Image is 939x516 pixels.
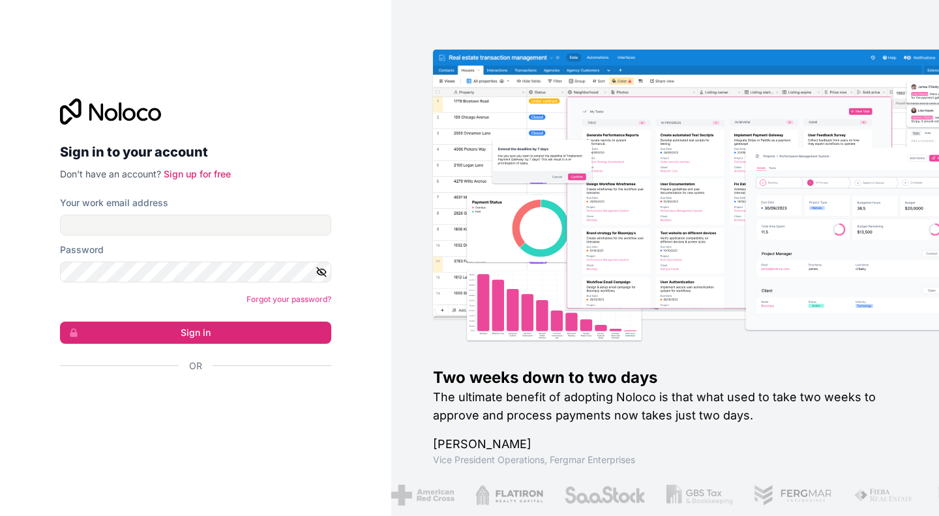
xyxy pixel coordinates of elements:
input: Email address [60,215,331,235]
a: Forgot your password? [246,294,331,304]
span: Don't have an account? [60,168,161,179]
label: Your work email address [60,196,168,209]
input: Password [60,262,331,282]
h2: Sign in to your account [60,140,331,164]
img: /assets/saastock-C6Zbiodz.png [564,485,646,506]
label: Password [60,243,104,256]
button: Sign in [60,322,331,344]
img: /assets/gbstax-C-GtDUiK.png [666,485,733,506]
h1: Vice President Operations , Fergmar Enterprises [433,453,897,466]
img: /assets/american-red-cross-BAupjrZR.png [391,485,455,506]
h2: The ultimate benefit of adopting Noloco is that what used to take two weeks to approve and proces... [433,388,897,425]
h1: [PERSON_NAME] [433,435,897,453]
iframe: Sign in with Google Button [53,387,327,416]
img: /assets/fergmar-CudnrXN5.png [754,485,833,506]
img: /assets/fiera-fwj2N5v4.png [854,485,915,506]
a: Sign up for free [164,168,231,179]
span: Or [189,359,202,372]
img: /assets/flatiron-C8eUkumj.png [475,485,543,506]
h1: Two weeks down to two days [433,367,897,388]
